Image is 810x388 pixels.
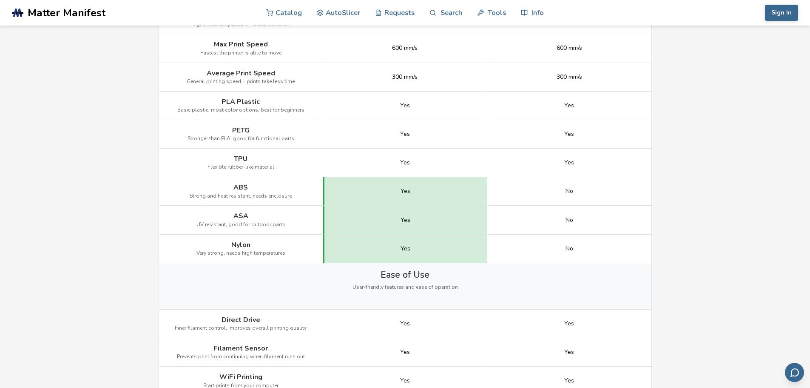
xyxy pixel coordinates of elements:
span: Yes [401,188,410,195]
span: 300 mm/s [557,74,582,80]
span: Yes [564,377,574,384]
span: Flexible rubber-like material [207,164,274,170]
button: Sign In [765,5,798,21]
span: PLA Plastic [222,98,260,106]
span: No [566,188,573,195]
span: Very strong, needs high temperatures [196,250,285,256]
span: ABS [233,184,248,191]
span: Strong and heat resistant, needs enclosure [190,193,292,199]
span: Finer filament control, improves overall printing quality [175,325,307,331]
span: Yes [401,217,410,224]
span: Yes [564,131,574,138]
span: 600 mm/s [392,45,418,52]
span: Stronger than PLA, good for functional parts [188,136,294,142]
span: No [566,217,573,224]
span: PETG [232,126,250,134]
span: Fastest the printer is able to move [200,50,281,56]
span: Matter Manifest [28,7,105,19]
span: ASA [233,212,248,220]
span: Yes [564,320,574,327]
span: 600 mm/s [557,45,582,52]
span: Yes [564,159,574,166]
span: Filament Sensor [213,345,268,352]
span: Basic plastic, most color options, best for beginners [177,107,304,113]
span: 300 mm/s [392,74,418,80]
span: Direct Drive [222,316,260,324]
button: Send feedback via email [785,363,804,382]
span: Yes [400,159,410,166]
span: User-friendly features and ease of operation [352,285,458,290]
span: Yes [400,377,410,384]
span: Ease of Use [381,270,429,280]
span: Yes [400,102,410,109]
span: Higher bed temperature = better adhesion [191,22,290,28]
span: Yes [564,102,574,109]
span: Yes [564,349,574,356]
span: Max Print Speed [214,40,268,48]
span: Average Print Speed [207,69,275,77]
span: Yes [400,349,410,356]
span: WiFi Printing [219,373,262,381]
span: Yes [400,320,410,327]
span: UV resistant, good for outdoor parts [196,222,285,228]
span: No [566,245,573,252]
span: TPU [234,155,247,163]
span: Yes [400,131,410,138]
span: General printing speed = prints take less time [187,79,295,85]
span: Nylon [231,241,250,249]
span: Prevents print from continuing when filament runs out [177,354,305,360]
span: Yes [401,245,410,252]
